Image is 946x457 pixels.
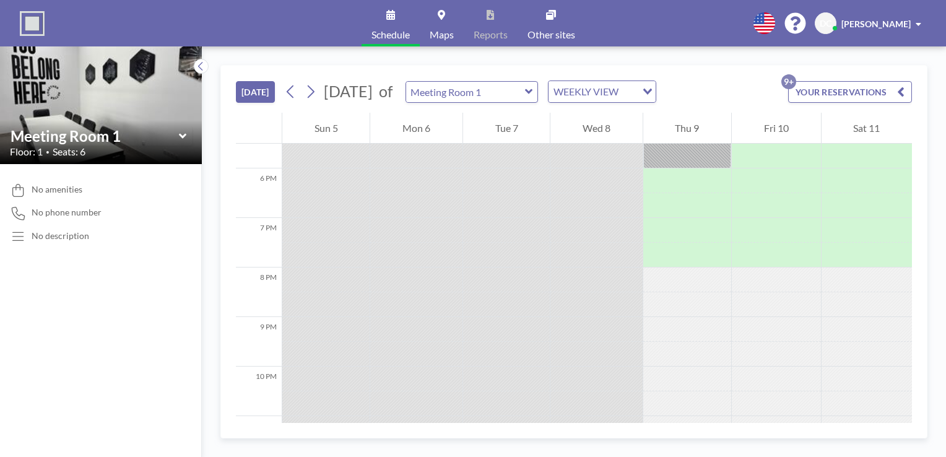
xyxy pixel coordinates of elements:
span: DC [820,18,831,29]
span: Floor: 1 [10,146,43,158]
span: of [379,82,393,101]
div: Sat 11 [822,113,912,144]
div: 7 PM [236,218,282,268]
div: Fri 10 [732,113,820,144]
p: 9+ [781,74,796,89]
input: Meeting Room 1 [11,127,179,145]
span: Reports [474,30,508,40]
span: • [46,148,50,156]
div: No description [32,230,89,242]
span: WEEKLY VIEW [551,84,621,100]
button: [DATE] [236,81,275,103]
div: 8 PM [236,268,282,317]
span: No amenities [32,184,82,195]
button: YOUR RESERVATIONS9+ [788,81,912,103]
div: 5 PM [236,119,282,168]
span: [PERSON_NAME] [841,19,911,29]
span: [DATE] [324,82,373,100]
div: Sun 5 [282,113,370,144]
div: 9 PM [236,317,282,367]
div: 10 PM [236,367,282,416]
span: Seats: 6 [53,146,85,158]
div: Mon 6 [370,113,462,144]
div: Thu 9 [643,113,731,144]
input: Search for option [622,84,635,100]
img: organization-logo [20,11,45,36]
input: Meeting Room 1 [406,82,525,102]
div: Tue 7 [463,113,550,144]
div: Search for option [549,81,656,102]
span: No phone number [32,207,102,218]
span: Maps [430,30,454,40]
span: Other sites [527,30,575,40]
div: Wed 8 [550,113,642,144]
div: 6 PM [236,168,282,218]
span: Schedule [371,30,410,40]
